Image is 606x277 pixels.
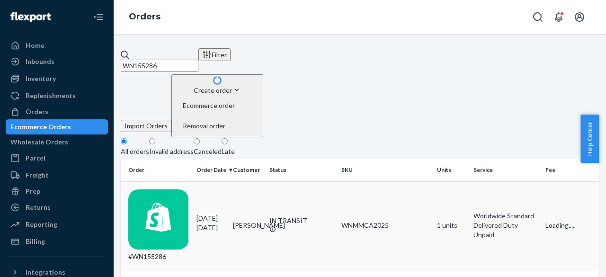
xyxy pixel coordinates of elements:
[542,181,599,269] td: Loading....
[6,151,108,166] a: Parcel
[470,159,542,181] th: Service
[549,8,568,27] button: Open notifications
[129,11,160,22] a: Orders
[6,38,108,53] a: Home
[6,119,108,134] a: Ecommerce Orders
[121,159,193,181] th: Order
[570,8,589,27] button: Open account menu
[175,85,259,95] div: Create order
[473,211,538,240] p: Worldwide Standard Delivered Duty Unpaid
[341,221,429,230] div: WNMMCA2025
[128,189,189,262] div: #WN155286
[121,147,149,156] div: All orders
[121,3,168,31] ol: breadcrumbs
[171,74,263,137] button: Create orderEcommerce orderRemoval order
[269,216,334,225] div: IN TRANSIT
[26,203,51,212] div: Returns
[542,159,599,181] th: Fee
[193,159,229,181] th: Order Date
[121,60,198,72] input: Search orders
[338,159,433,181] th: SKU
[6,217,108,232] a: Reporting
[26,74,56,83] div: Inventory
[175,95,259,116] button: Ecommerce order
[194,147,222,156] div: Canceled
[121,120,171,132] button: Import Orders
[6,234,108,249] a: Billing
[196,223,225,232] p: [DATE]
[10,137,68,147] div: Wholesale Orders
[26,91,76,100] div: Replenishments
[233,166,262,174] div: Customer
[6,88,108,103] a: Replenishments
[229,181,266,269] td: [PERSON_NAME]
[196,214,225,232] div: [DATE]
[149,138,155,144] input: Invalid address
[89,8,108,27] button: Close Navigation
[580,115,599,163] button: Help Center
[10,12,51,22] img: Flexport logo
[121,138,127,144] input: All orders
[26,41,45,50] div: Home
[6,184,108,199] a: Prep
[26,187,40,196] div: Prep
[26,237,45,246] div: Billing
[10,122,71,132] div: Ecommerce Orders
[266,159,338,181] th: Status
[433,181,470,269] td: 1 units
[433,159,470,181] th: Units
[6,200,108,215] a: Returns
[26,268,65,277] div: Integrations
[6,71,108,86] a: Inventory
[183,102,235,109] span: Ecommerce order
[194,138,200,144] input: Canceled
[26,220,57,229] div: Reporting
[222,138,228,144] input: Late
[222,147,235,156] div: Late
[175,116,259,136] button: Removal order
[26,107,48,116] div: Orders
[198,48,231,61] button: Filter
[149,147,194,156] div: Invalid address
[528,8,547,27] button: Open Search Box
[202,50,227,60] div: Filter
[26,153,45,163] div: Parcel
[183,123,235,129] span: Removal order
[6,134,108,150] a: Wholesale Orders
[6,54,108,69] a: Inbounds
[26,170,49,180] div: Freight
[6,104,108,119] a: Orders
[26,57,54,66] div: Inbounds
[6,168,108,183] a: Freight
